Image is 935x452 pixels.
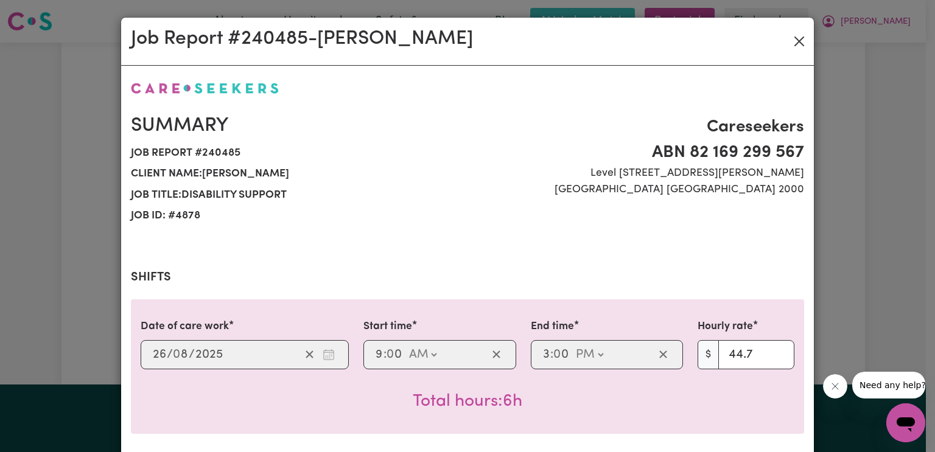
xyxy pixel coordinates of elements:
label: Hourly rate [698,319,753,335]
span: 0 [553,349,561,361]
span: Client name: [PERSON_NAME] [131,164,460,184]
span: Job ID: # 4878 [131,206,460,226]
span: : [383,348,387,361]
input: -- [152,346,167,364]
iframe: Button to launch messaging window [886,403,925,442]
img: Careseekers logo [131,83,279,94]
span: 0 [387,349,394,361]
input: -- [173,346,189,364]
input: -- [387,346,403,364]
button: Clear date [300,346,319,364]
span: [GEOGRAPHIC_DATA] [GEOGRAPHIC_DATA] 2000 [475,182,804,198]
span: Job report # 240485 [131,143,460,164]
label: Start time [363,319,412,335]
h2: Summary [131,114,460,137]
span: Level [STREET_ADDRESS][PERSON_NAME] [475,165,804,181]
span: 0 [173,349,180,361]
span: / [189,348,195,361]
input: -- [375,346,383,364]
button: Enter the date of care work [319,346,338,364]
span: $ [698,340,719,369]
span: Careseekers [475,114,804,140]
span: Job title: Disability support [131,185,460,206]
span: / [167,348,173,361]
iframe: Close message [823,374,847,398]
label: End time [531,319,574,335]
input: ---- [195,346,223,364]
span: Need any help? [7,9,74,18]
iframe: Message from company [852,372,925,398]
h2: Job Report # 240485 - [PERSON_NAME] [131,27,473,50]
span: Total hours worked: 6 hours [413,393,522,410]
label: Date of care work [141,319,229,335]
h2: Shifts [131,270,804,285]
input: -- [542,346,550,364]
span: : [550,348,553,361]
button: Close [790,32,809,51]
span: ABN 82 169 299 567 [475,140,804,165]
input: -- [554,346,570,364]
